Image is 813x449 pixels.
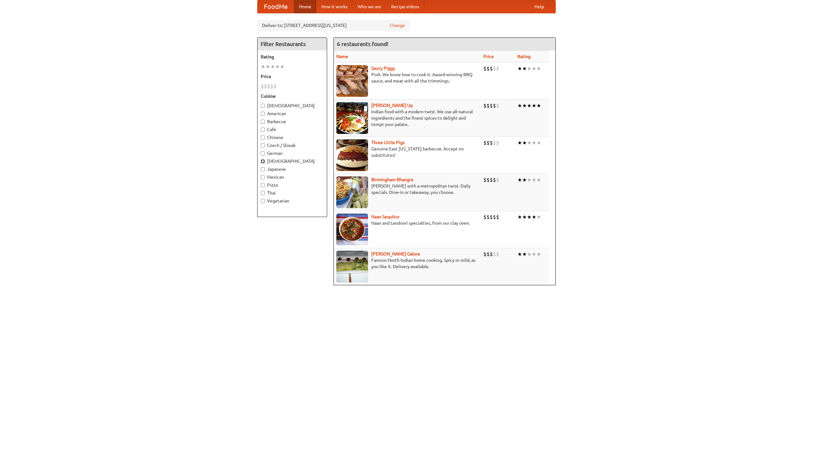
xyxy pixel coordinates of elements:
[483,176,487,183] li: $
[336,183,478,195] p: [PERSON_NAME] with a metropolitan twist. Daily specials. Dine-in or takeaway, you choose.
[496,65,499,72] li: $
[487,176,490,183] li: $
[261,191,265,195] input: Thai
[261,166,324,172] label: Japanese
[257,20,410,31] div: Deliver to: [STREET_ADDRESS][US_STATE]
[483,214,487,221] li: $
[536,176,541,183] li: ★
[490,102,493,109] li: $
[496,251,499,258] li: $
[536,214,541,221] li: ★
[336,251,368,282] img: currygalore.jpg
[517,176,522,183] li: ★
[493,251,496,258] li: $
[493,139,496,146] li: $
[261,102,324,109] label: [DEMOGRAPHIC_DATA]
[517,251,522,258] li: ★
[261,93,324,99] h5: Cuisine
[273,83,277,90] li: $
[336,139,368,171] img: littlepigs.jpg
[522,214,527,221] li: ★
[532,65,536,72] li: ★
[483,139,487,146] li: $
[517,102,522,109] li: ★
[261,190,324,196] label: Thai
[280,63,285,70] li: ★
[261,167,265,171] input: Japanese
[527,251,532,258] li: ★
[532,102,536,109] li: ★
[261,63,265,70] li: ★
[493,102,496,109] li: $
[493,176,496,183] li: $
[527,139,532,146] li: ★
[496,139,499,146] li: $
[532,251,536,258] li: ★
[517,139,522,146] li: ★
[371,214,400,219] a: Naan Sequitur
[386,0,424,13] a: Recipe videos
[490,251,493,258] li: $
[294,0,316,13] a: Home
[261,83,264,90] li: $
[527,176,532,183] li: ★
[529,0,549,13] a: Help
[371,66,395,71] b: Saucy Piggy
[261,151,265,155] input: German
[490,214,493,221] li: $
[336,102,368,134] img: curryup.jpg
[532,214,536,221] li: ★
[261,174,324,180] label: Mexican
[261,143,265,148] input: Czech / Slovak
[261,198,324,204] label: Vegetarian
[371,177,413,182] a: Birmingham Bhangra
[261,110,324,117] label: American
[261,199,265,203] input: Vegetarian
[336,65,368,97] img: saucy.jpg
[267,83,270,90] li: $
[490,176,493,183] li: $
[261,54,324,60] h5: Rating
[527,65,532,72] li: ★
[270,83,273,90] li: $
[517,65,522,72] li: ★
[371,140,405,145] a: Three Little Pigs
[371,103,413,108] b: [PERSON_NAME] Up
[261,175,265,179] input: Mexican
[261,150,324,156] label: German
[261,128,265,132] input: Cafe
[336,71,478,84] p: Pork. We know how to cook it. Award-winning BBQ sauce, and meat with all the trimmings.
[483,102,487,109] li: $
[261,134,324,141] label: Chinese
[261,73,324,80] h5: Price
[527,102,532,109] li: ★
[336,176,368,208] img: bhangra.jpg
[261,183,265,187] input: Pizza
[536,251,541,258] li: ★
[336,257,478,270] p: Famous North Indian home cooking. Spicy or mild, as you like it. Delivery available.
[261,135,265,140] input: Chinese
[487,102,490,109] li: $
[258,0,294,13] a: FoodMe
[493,65,496,72] li: $
[261,182,324,188] label: Pizza
[336,220,478,226] p: Naan and tandoori specialties, from our clay oven.
[536,139,541,146] li: ★
[265,63,270,70] li: ★
[261,126,324,133] label: Cafe
[483,54,494,59] a: Price
[517,214,522,221] li: ★
[371,251,420,256] a: [PERSON_NAME] Galore
[487,139,490,146] li: $
[483,251,487,258] li: $
[316,0,353,13] a: How it works
[493,214,496,221] li: $
[261,104,265,108] input: [DEMOGRAPHIC_DATA]
[264,83,267,90] li: $
[487,251,490,258] li: $
[353,0,386,13] a: Who we are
